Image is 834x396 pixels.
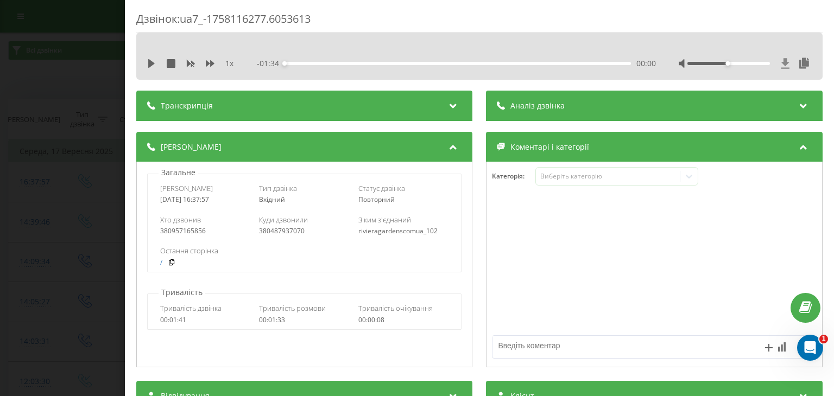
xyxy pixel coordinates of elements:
[160,227,251,235] div: 380957165856
[511,142,590,152] span: Коментарі і категорії
[358,215,411,225] span: З ким з'єднаний
[260,195,286,204] span: Вхідний
[260,183,298,193] span: Тип дзвінка
[511,100,565,111] span: Аналіз дзвінка
[160,316,251,324] div: 00:01:41
[358,316,449,324] div: 00:00:08
[636,58,656,69] span: 00:00
[358,227,449,235] div: rivieragardenscomua_102
[159,287,205,298] p: Тривалість
[797,335,823,361] iframe: Intercom live chat
[819,335,828,343] span: 1
[358,183,405,193] span: Статус дзвінка
[260,215,308,225] span: Куди дзвонили
[492,173,536,180] h4: Категорія :
[159,167,198,178] p: Загальне
[161,100,213,111] span: Транскрипція
[260,227,350,235] div: 380487937070
[260,303,326,313] span: Тривалість розмови
[283,61,287,66] div: Accessibility label
[257,58,285,69] span: - 01:34
[160,246,218,256] span: Остання сторінка
[540,172,676,181] div: Виберіть категорію
[726,61,730,66] div: Accessibility label
[358,195,395,204] span: Повторний
[136,11,823,33] div: Дзвінок : ua7_-1758116277.6053613
[160,215,201,225] span: Хто дзвонив
[161,142,222,152] span: [PERSON_NAME]
[225,58,233,69] span: 1 x
[160,183,213,193] span: [PERSON_NAME]
[160,259,162,266] a: /
[358,303,433,313] span: Тривалість очікування
[260,316,350,324] div: 00:01:33
[160,303,222,313] span: Тривалість дзвінка
[160,196,251,203] div: [DATE] 16:37:57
